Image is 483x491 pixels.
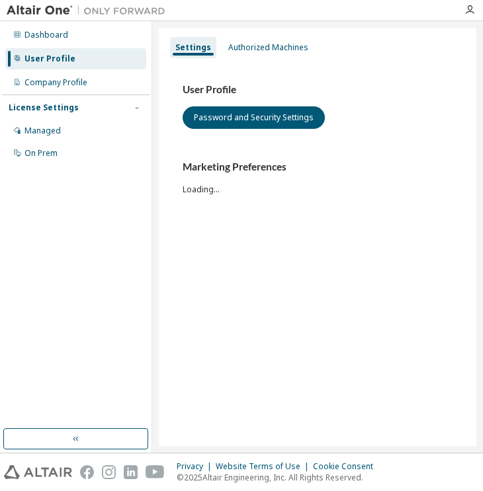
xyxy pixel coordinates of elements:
img: instagram.svg [102,465,116,479]
h3: Marketing Preferences [183,161,453,174]
div: Company Profile [24,77,87,88]
div: License Settings [9,102,79,113]
div: User Profile [24,54,75,64]
div: Loading... [183,161,453,194]
div: Dashboard [24,30,68,40]
img: altair_logo.svg [4,465,72,479]
img: linkedin.svg [124,465,138,479]
button: Password and Security Settings [183,106,325,129]
div: Website Terms of Use [216,461,313,472]
div: Authorized Machines [228,42,308,53]
img: facebook.svg [80,465,94,479]
div: Privacy [177,461,216,472]
img: Altair One [7,4,172,17]
h3: User Profile [183,83,453,96]
p: © 2025 Altair Engineering, Inc. All Rights Reserved. [177,472,381,483]
div: On Prem [24,148,58,159]
div: Settings [175,42,211,53]
div: Cookie Consent [313,461,381,472]
div: Managed [24,126,61,136]
img: youtube.svg [146,465,165,479]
